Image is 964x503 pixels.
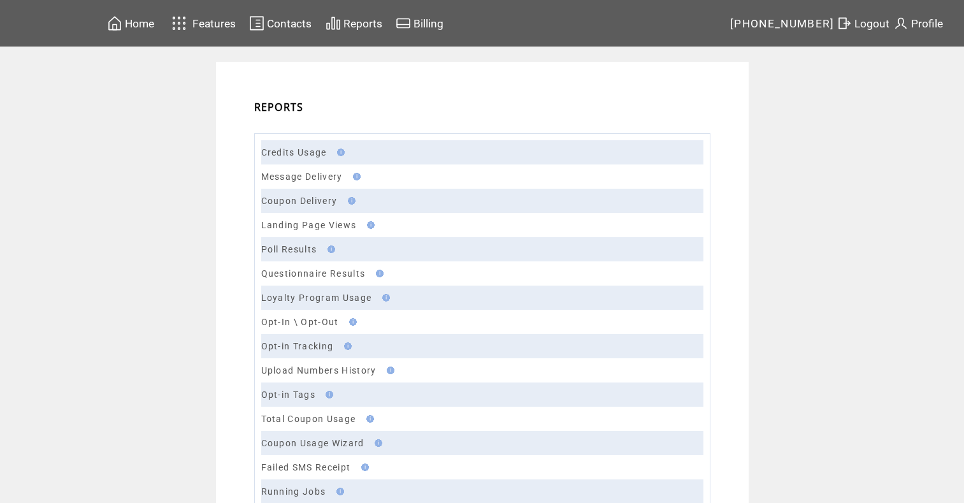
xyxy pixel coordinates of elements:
a: Contacts [247,13,313,33]
span: Contacts [267,17,312,30]
img: help.gif [333,488,344,495]
img: help.gif [333,149,345,156]
a: Coupon Usage Wizard [261,438,364,448]
img: profile.svg [893,15,909,31]
img: creidtcard.svg [396,15,411,31]
span: Reports [343,17,382,30]
a: Logout [835,13,891,33]
span: [PHONE_NUMBER] [730,17,835,30]
a: Failed SMS Receipt [261,462,351,472]
img: help.gif [383,367,394,374]
a: Features [166,11,238,36]
a: Coupon Delivery [261,196,338,206]
img: contacts.svg [249,15,264,31]
a: Poll Results [261,244,317,254]
a: Billing [394,13,445,33]
a: Loyalty Program Usage [261,293,372,303]
a: Total Coupon Usage [261,414,356,424]
a: Upload Numbers History [261,365,377,375]
img: help.gif [340,342,352,350]
a: Opt-in Tags [261,390,316,400]
img: help.gif [349,173,361,180]
a: Landing Page Views [261,220,357,230]
a: Questionnaire Results [261,268,366,279]
img: home.svg [107,15,122,31]
a: Message Delivery [261,171,343,182]
img: help.gif [378,294,390,302]
img: help.gif [344,197,356,205]
img: exit.svg [837,15,852,31]
a: Reports [324,13,384,33]
img: help.gif [324,245,335,253]
span: Profile [911,17,943,30]
span: REPORTS [254,100,304,114]
img: help.gif [363,221,375,229]
img: chart.svg [326,15,341,31]
img: help.gif [322,391,333,398]
a: Opt-in Tracking [261,341,334,351]
span: Features [192,17,236,30]
img: help.gif [372,270,384,277]
img: help.gif [357,463,369,471]
img: help.gif [345,318,357,326]
a: Home [105,13,156,33]
a: Opt-In \ Opt-Out [261,317,339,327]
span: Billing [414,17,443,30]
a: Running Jobs [261,486,326,497]
span: Logout [854,17,889,30]
img: help.gif [363,415,374,423]
a: Credits Usage [261,147,327,157]
span: Home [125,17,154,30]
a: Profile [891,13,945,33]
img: help.gif [371,439,382,447]
img: features.svg [168,13,191,34]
